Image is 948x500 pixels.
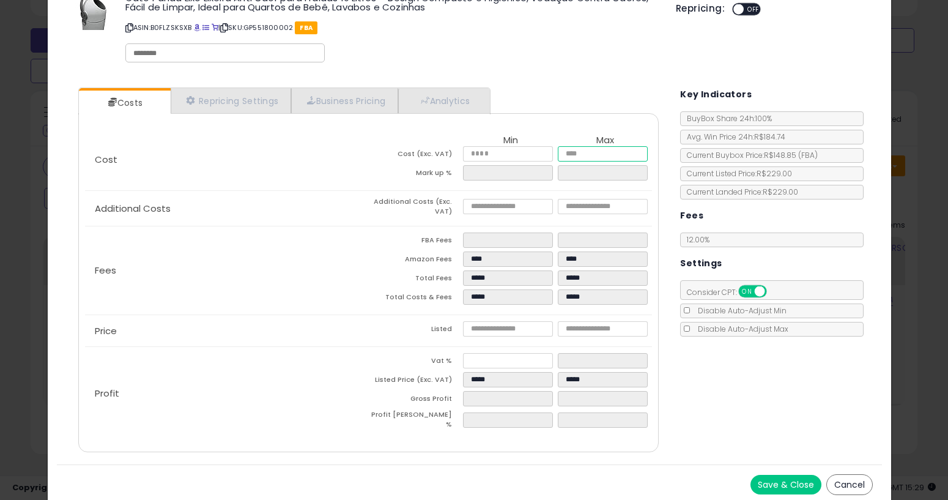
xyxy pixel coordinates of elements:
a: Analytics [398,88,489,113]
span: ( FBA ) [798,150,818,160]
td: Gross Profit [369,391,464,410]
button: Cancel [826,474,873,495]
span: 12.00 % [687,234,709,245]
td: FBA Fees [369,233,464,252]
a: Repricing Settings [171,88,292,113]
span: BuyBox Share 24h: 100% [681,113,772,124]
td: Total Costs & Fees [369,289,464,308]
p: ASIN: B0FLZSKSXB | SKU: GP551800002 [125,18,657,37]
th: Max [558,135,653,146]
h5: Fees [680,208,703,223]
td: Additional Costs (Exc. VAT) [369,197,464,220]
td: Vat % [369,353,464,372]
td: Amazon Fees [369,252,464,271]
span: OFF [744,4,763,15]
span: Consider CPT: [681,287,783,297]
p: Fees [85,266,369,275]
span: Current Listed Price: R$229.00 [681,168,792,179]
span: Disable Auto-Adjust Min [692,305,787,316]
span: ON [740,286,755,297]
span: Current Landed Price: R$229.00 [681,187,798,197]
button: Save & Close [750,475,821,494]
span: FBA [295,21,317,34]
td: Total Fees [369,271,464,289]
h5: Repricing: [676,4,725,13]
span: R$148.85 [764,150,818,160]
span: Current Buybox Price: [681,150,818,160]
p: Profit [85,389,369,398]
span: Disable Auto-Adjust Max [692,324,788,334]
span: OFF [765,286,785,297]
span: Avg. Win Price 24h: R$184.74 [681,132,785,142]
a: Your listing only [212,23,218,32]
a: BuyBox page [194,23,201,32]
h5: Settings [680,256,722,271]
th: Min [463,135,558,146]
a: All offer listings [202,23,209,32]
td: Listed [369,321,464,340]
td: Profit [PERSON_NAME] % [369,410,464,433]
a: Costs [79,91,169,115]
td: Mark up % [369,165,464,184]
a: Business Pricing [291,88,398,113]
td: Listed Price (Exc. VAT) [369,372,464,391]
td: Cost (Exc. VAT) [369,146,464,165]
p: Additional Costs [85,204,369,214]
p: Price [85,326,369,336]
p: Cost [85,155,369,165]
h5: Key Indicators [680,87,752,102]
